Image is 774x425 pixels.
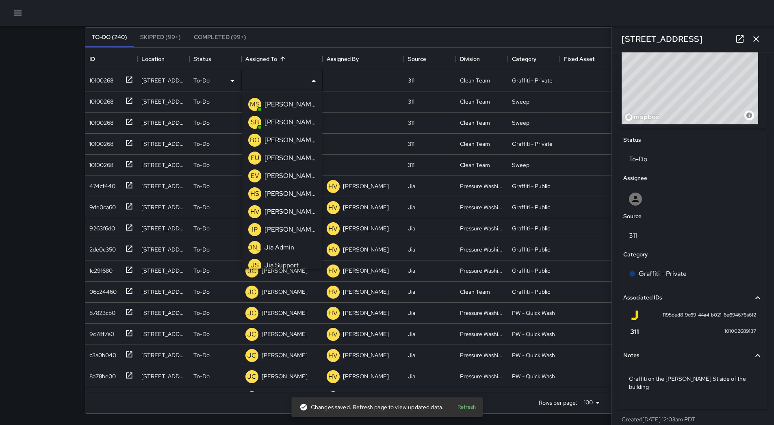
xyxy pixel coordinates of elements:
div: 9263f6d0 [86,221,115,232]
p: HV [328,372,338,382]
p: [PERSON_NAME] [265,225,316,234]
p: HV [328,266,338,276]
p: HV [328,203,338,212]
div: 9de0ca60 [86,200,116,211]
p: [PERSON_NAME] [343,372,389,380]
div: Jia [408,245,415,254]
div: Pressure Washing [460,267,504,275]
button: Sort [277,53,288,65]
div: 1111 Mission Street [141,161,185,169]
p: [PERSON_NAME] [343,267,389,275]
p: [PERSON_NAME] [343,182,389,190]
p: HV [328,308,338,318]
p: To-Do [193,98,210,106]
div: Changes saved. Refresh page to view updated data. [299,400,444,414]
p: [PERSON_NAME] [262,288,308,296]
div: Graffiti - Public [512,267,550,275]
p: [PERSON_NAME] [262,372,308,380]
p: JC [247,308,256,318]
p: HV [328,351,338,360]
div: Clean Team [460,161,490,169]
div: Fixed Asset [564,48,595,70]
button: Skipped (99+) [134,28,187,47]
p: [PERSON_NAME] [262,351,308,359]
div: Clean Team [460,140,490,148]
div: 10100268 [86,137,113,148]
div: 10100268 [86,115,113,127]
p: JC [247,266,256,276]
div: Sweep [512,98,529,106]
div: Location [137,48,189,70]
div: 10100268 [86,390,113,401]
div: Status [193,48,211,70]
div: 93 9th Street [141,119,185,127]
p: Rows per page: [539,399,577,407]
p: To-Do [193,119,210,127]
div: Location [141,48,165,70]
p: [PERSON_NAME] [343,288,389,296]
div: 474cf440 [86,179,115,190]
p: To-Do [193,76,210,85]
p: HV [328,224,338,234]
div: Clean Team [460,288,490,296]
div: Graffiti - Private [512,140,553,148]
div: 06c24460 [86,284,117,296]
div: 9c78f7a0 [86,327,114,338]
div: 311 [408,161,414,169]
p: [PERSON_NAME] [262,330,308,338]
div: Pressure Washing [460,245,504,254]
div: PW - Quick Wash [512,330,555,338]
div: Graffiti - Public [512,288,550,296]
p: [PERSON_NAME] [343,351,389,359]
div: Fixed Asset [560,48,612,70]
div: Jia [408,203,415,211]
button: Completed (99+) [187,28,253,47]
p: To-Do [193,161,210,169]
button: To-Do (240) [85,28,134,47]
p: To-Do [193,182,210,190]
div: Jia [408,309,415,317]
p: To-Do [193,140,210,148]
div: 87823cb0 [86,306,115,317]
p: To-Do [193,330,210,338]
div: 2de0c350 [86,242,116,254]
div: Graffiti - Public [512,182,550,190]
div: 311 [408,119,414,127]
p: JC [247,330,256,339]
div: Jia [408,351,415,359]
div: ID [85,48,137,70]
p: JC [247,351,256,360]
div: Graffiti - Private [512,76,553,85]
p: Jia Support [265,260,299,270]
div: Pressure Washing [460,330,504,338]
div: Jia [408,224,415,232]
p: [PERSON_NAME] [343,224,389,232]
div: Division [460,48,480,70]
p: [PERSON_NAME] [265,117,316,127]
div: PW - Quick Wash [512,309,555,317]
div: 101 6th Street [141,224,185,232]
div: Jia [408,372,415,380]
p: Jia Admin [265,243,294,252]
p: [PERSON_NAME] [343,245,389,254]
p: [PERSON_NAME] [265,207,316,217]
p: [PERSON_NAME] Overall [265,135,316,145]
p: To-Do [193,351,210,359]
div: c3a0b040 [86,348,116,359]
div: Assigned To [245,48,277,70]
p: JS [251,260,259,270]
div: Sweep [512,119,529,127]
div: Pressure Washing [460,224,504,232]
div: Jia [408,288,415,296]
div: 10100268 [86,158,113,169]
p: HV [328,182,338,191]
p: To-Do [193,372,210,380]
div: 10100268 [86,94,113,106]
div: 311 [408,76,414,85]
div: 100 [581,397,603,408]
div: Source [408,48,426,70]
p: [PERSON_NAME] [343,203,389,211]
div: Jia [408,182,415,190]
div: Category [512,48,536,70]
div: 423 Tehama Street [141,98,185,106]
